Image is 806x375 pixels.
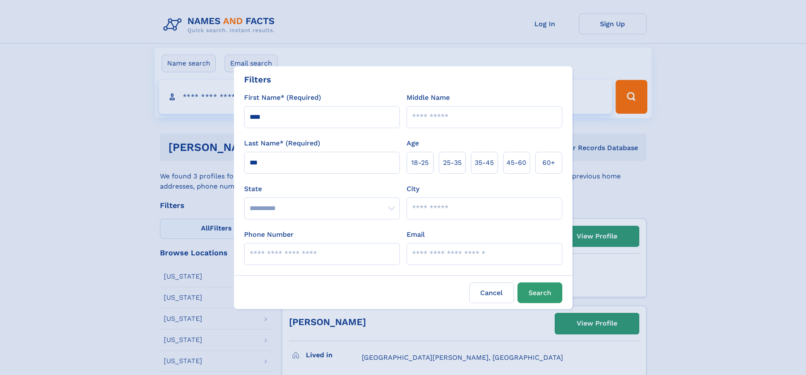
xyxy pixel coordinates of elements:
label: State [244,184,400,194]
span: 25‑35 [443,158,462,168]
label: City [407,184,419,194]
span: 18‑25 [411,158,429,168]
div: Filters [244,73,271,86]
span: 35‑45 [475,158,494,168]
label: Cancel [469,282,514,303]
label: Middle Name [407,93,450,103]
span: 45‑60 [506,158,526,168]
label: Email [407,230,425,240]
label: Age [407,138,419,148]
span: 60+ [542,158,555,168]
label: First Name* (Required) [244,93,321,103]
button: Search [517,282,562,303]
label: Phone Number [244,230,294,240]
label: Last Name* (Required) [244,138,320,148]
